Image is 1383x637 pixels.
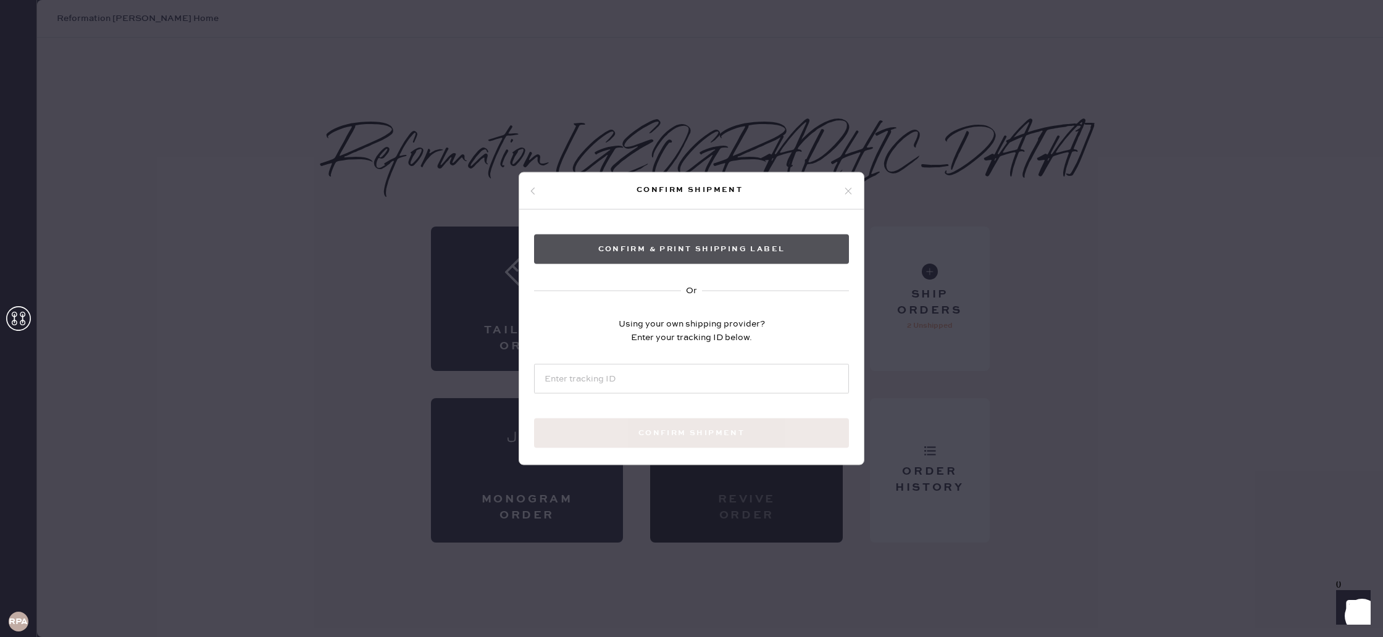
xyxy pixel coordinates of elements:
h3: RPA [9,617,28,626]
div: Or [686,284,697,298]
iframe: Front Chat [1324,581,1377,635]
input: Enter tracking ID [534,364,849,394]
button: Confirm & Print shipping label [534,235,849,264]
div: Confirm shipment [537,182,843,197]
div: Using your own shipping provider? Enter your tracking ID below. [619,317,765,344]
button: Confirm shipment [534,418,849,448]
